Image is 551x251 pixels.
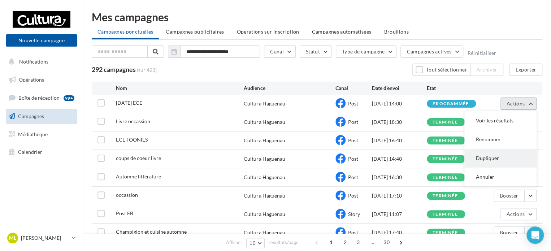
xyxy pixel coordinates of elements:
div: Cultura Haguenau [244,229,285,236]
span: 3 [352,237,364,248]
div: [DATE] 16:30 [372,174,427,181]
button: Réinitialiser [467,50,496,56]
span: Operations sur inscription [237,29,299,35]
button: Nouvelle campagne [6,34,77,47]
div: terminée [433,138,458,143]
span: Brouillons [384,29,409,35]
button: Renommer [464,130,537,149]
span: Post FB [116,210,133,216]
div: terminée [433,212,458,217]
a: Médiathèque [4,127,79,142]
span: ML [9,234,16,242]
button: Statut [300,46,332,58]
button: Canal [264,46,296,58]
span: Actions [507,211,525,217]
span: Post [348,229,358,235]
span: Post [348,137,358,143]
span: Campagnes automatisées [312,29,372,35]
button: Type de campagne [336,46,397,58]
span: 2 [339,237,351,248]
div: terminée [433,230,458,235]
div: terminée [433,157,458,161]
button: Booster [494,226,524,239]
button: Exporter [509,64,542,76]
button: Booster [494,190,524,202]
div: Cultura Haguenau [244,211,285,218]
button: Campagnes actives [400,46,463,58]
span: Automne littérature [116,173,161,179]
span: Champigion et cuisine automne [116,229,187,235]
div: [DATE] 18:30 [372,118,427,126]
div: État [427,85,482,92]
span: Opérations [19,77,44,83]
span: Afficher [226,239,242,246]
span: Post [348,119,358,125]
span: Campagnes publicitaires [166,29,224,35]
div: 99+ [64,95,74,101]
div: [DATE] 17:40 [372,229,427,236]
span: 30 [381,237,392,248]
div: Cultura Haguenau [244,192,285,199]
button: Voir les résultats [464,111,537,130]
span: Post [348,156,358,162]
a: Campagnes [4,109,79,124]
span: résultats/page [269,239,299,246]
span: Post [348,100,358,107]
button: Actions [500,98,537,110]
span: Calendrier [18,149,42,155]
div: Audience [244,85,335,92]
a: ML [PERSON_NAME] [6,231,77,245]
span: Halloween ECE [116,100,142,106]
div: terminée [433,120,458,125]
button: Notifications [4,54,76,69]
span: Post [348,174,358,180]
button: Tout sélectionner [412,64,470,76]
span: Actions [507,100,525,107]
button: Dupliquer [464,149,537,168]
span: Boîte de réception [18,95,60,101]
div: terminée [433,175,458,180]
span: Médiathèque [18,131,48,137]
span: Campagnes [18,113,44,119]
a: Opérations [4,72,79,87]
a: Boîte de réception99+ [4,90,79,105]
a: Calendrier [4,144,79,160]
div: Cultura Haguenau [244,137,285,144]
div: [DATE] 11:07 [372,211,427,218]
div: Cultura Haguenau [244,100,285,107]
div: [DATE] 14:00 [372,100,427,107]
div: terminée [433,194,458,198]
span: Post [348,192,358,199]
button: Annuler [464,168,537,186]
div: Cultura Haguenau [244,118,285,126]
span: 10 [250,240,256,246]
span: Notifications [19,59,48,65]
span: occassion [116,192,138,198]
span: coups de coeur livre [116,155,161,161]
div: [DATE] 16:40 [372,137,427,144]
div: Cultura Haguenau [244,155,285,163]
button: Archiver [470,64,503,76]
span: ECE TOONIES [116,137,148,143]
div: [DATE] 14:40 [372,155,427,163]
button: Actions [500,208,537,220]
div: Mes campagnes [92,12,542,22]
div: Date d'envoi [372,85,427,92]
div: [DATE] 17:10 [372,192,427,199]
span: (sur 423) [137,66,157,74]
div: Nom [116,85,244,92]
div: Open Intercom Messenger [526,226,544,244]
div: programmée [433,101,469,106]
span: Campagnes actives [407,48,451,55]
span: 292 campagnes [92,65,136,73]
button: 10 [246,238,265,248]
p: [PERSON_NAME] [21,234,69,242]
div: Cultura Haguenau [244,174,285,181]
span: 1 [325,237,337,248]
span: Livre occassion [116,118,150,124]
span: ... [366,237,378,248]
span: Story [348,211,360,217]
div: Canal [335,85,372,92]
